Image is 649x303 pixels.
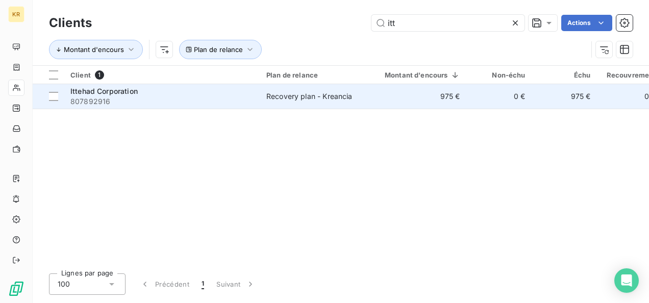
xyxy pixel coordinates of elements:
[614,268,639,293] div: Open Intercom Messenger
[64,45,124,54] span: Montant d'encours
[49,14,92,32] h3: Clients
[194,45,243,54] span: Plan de relance
[70,96,254,107] span: 807892916
[266,71,360,79] div: Plan de relance
[95,70,104,80] span: 1
[538,71,591,79] div: Échu
[58,279,70,289] span: 100
[561,15,612,31] button: Actions
[210,273,262,295] button: Suivant
[49,40,143,59] button: Montant d'encours
[70,87,138,95] span: Ittehad Corporation
[372,71,460,79] div: Montant d'encours
[366,84,466,109] td: 975 €
[8,6,24,22] div: KR
[134,273,195,295] button: Précédent
[202,279,204,289] span: 1
[266,91,353,102] div: Recovery plan - Kreancia
[195,273,210,295] button: 1
[70,71,91,79] span: Client
[466,84,532,109] td: 0 €
[179,40,262,59] button: Plan de relance
[8,281,24,297] img: Logo LeanPay
[371,15,525,31] input: Rechercher
[472,71,526,79] div: Non-échu
[532,84,597,109] td: 975 €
